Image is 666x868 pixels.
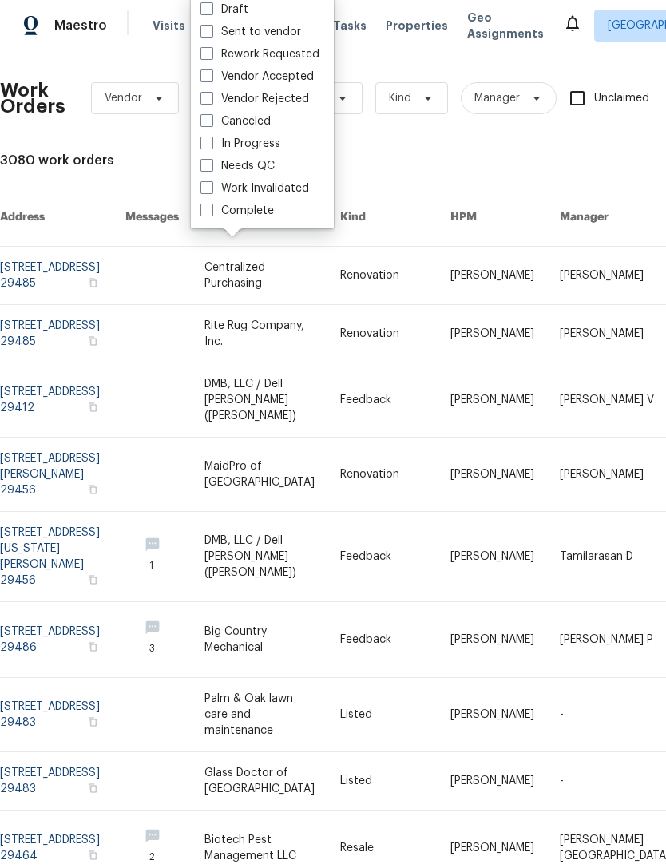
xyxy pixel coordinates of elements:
span: Kind [389,90,411,106]
label: In Progress [200,136,280,152]
td: Feedback [327,363,438,438]
td: Palm & Oak lawn care and maintenance [192,678,327,752]
label: Complete [200,203,274,219]
label: Vendor Accepted [200,69,314,85]
td: Listed [327,752,438,811]
button: Copy Address [85,334,100,348]
td: Rite Rug Company, Inc. [192,305,327,363]
label: Vendor Rejected [200,91,309,107]
span: Visits [153,18,185,34]
td: Glass Doctor of [GEOGRAPHIC_DATA] [192,752,327,811]
label: Sent to vendor [200,24,301,40]
button: Copy Address [85,848,100,862]
td: Feedback [327,512,438,602]
td: Feedback [327,602,438,678]
td: DMB, LLC / Dell [PERSON_NAME] ([PERSON_NAME]) [192,512,327,602]
td: [PERSON_NAME] [438,247,547,305]
td: Renovation [327,247,438,305]
td: [PERSON_NAME] [438,512,547,602]
label: Draft [200,2,248,18]
span: Maestro [54,18,107,34]
th: HPM [438,188,547,247]
td: DMB, LLC / Dell [PERSON_NAME] ([PERSON_NAME]) [192,363,327,438]
td: [PERSON_NAME] [438,752,547,811]
td: Listed [327,678,438,752]
td: Renovation [327,438,438,512]
button: Copy Address [85,715,100,729]
button: Copy Address [85,482,100,497]
td: [PERSON_NAME] [438,678,547,752]
span: Properties [386,18,448,34]
td: [PERSON_NAME] [438,602,547,678]
span: Vendor [105,90,142,106]
td: [PERSON_NAME] [438,438,547,512]
th: Messages [113,188,192,247]
td: MaidPro of [GEOGRAPHIC_DATA] [192,438,327,512]
button: Copy Address [85,640,100,654]
span: Unclaimed [594,90,649,107]
td: Renovation [327,305,438,363]
button: Copy Address [85,400,100,414]
label: Canceled [200,113,271,129]
th: Kind [327,188,438,247]
label: Rework Requested [200,46,319,62]
button: Copy Address [85,275,100,290]
button: Copy Address [85,781,100,795]
button: Copy Address [85,573,100,587]
td: [PERSON_NAME] [438,363,547,438]
label: Work Invalidated [200,180,309,196]
span: Manager [474,90,520,106]
td: Centralized Purchasing [192,247,327,305]
td: Big Country Mechanical [192,602,327,678]
span: Tasks [333,20,367,31]
td: [PERSON_NAME] [438,305,547,363]
label: Needs QC [200,158,275,174]
span: Geo Assignments [467,10,544,42]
